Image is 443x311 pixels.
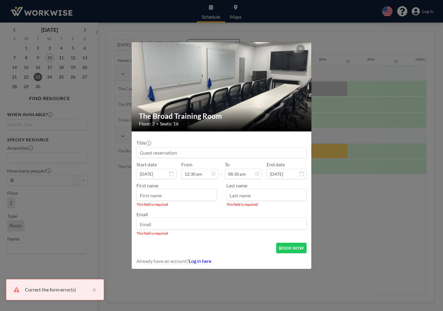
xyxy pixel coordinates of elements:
span: Floor: 2 [139,121,155,127]
button: close [89,286,96,293]
span: Already have an account? [136,258,189,264]
span: Seats: 16 [160,121,179,127]
a: Log in here [189,258,211,264]
input: Guest reservation [137,147,306,158]
div: This field is required [136,202,217,207]
input: First name [137,190,216,200]
label: Title [136,140,151,146]
label: From [181,162,192,168]
span: - [221,164,222,177]
label: Start date [136,162,157,168]
div: This field is required [136,231,307,236]
label: Email [136,211,148,217]
div: Correct the form error(s) [25,286,89,293]
label: Last name [226,183,247,188]
label: End date [267,162,285,168]
h2: The Broad Training Room [139,112,305,121]
div: This field is required [226,202,307,207]
span: • [156,122,158,126]
input: Email [137,219,306,229]
img: 537.jpeg [132,19,312,154]
label: First name [136,183,158,188]
label: To [225,162,230,168]
input: Last name [227,190,306,200]
button: BOOK NOW [276,243,307,253]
